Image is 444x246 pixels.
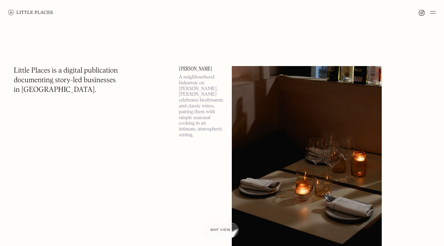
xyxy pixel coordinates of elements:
[210,228,230,232] span: Map view
[202,223,239,238] a: Map view
[179,66,224,72] a: [PERSON_NAME]
[179,74,224,138] p: A neighbourhood hideaway on [PERSON_NAME], [PERSON_NAME] celebrates biodynamic and classic wines,...
[14,66,118,95] h1: Little Places is a digital publication documenting story-led businesses in [GEOGRAPHIC_DATA].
